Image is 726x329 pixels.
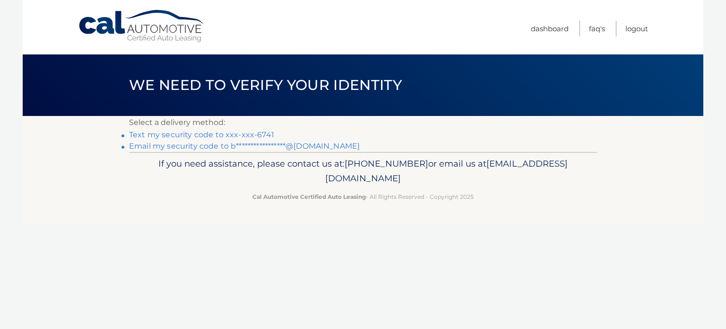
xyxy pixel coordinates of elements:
p: If you need assistance, please contact us at: or email us at [135,156,591,187]
span: We need to verify your identity [129,76,402,94]
a: Text my security code to xxx-xxx-6741 [129,130,274,139]
a: Cal Automotive [78,9,206,43]
p: Select a delivery method: [129,116,597,129]
span: [PHONE_NUMBER] [345,158,428,169]
strong: Cal Automotive Certified Auto Leasing [252,193,366,200]
p: - All Rights Reserved - Copyright 2025 [135,192,591,202]
a: Dashboard [531,21,569,36]
a: FAQ's [589,21,605,36]
a: Logout [625,21,648,36]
